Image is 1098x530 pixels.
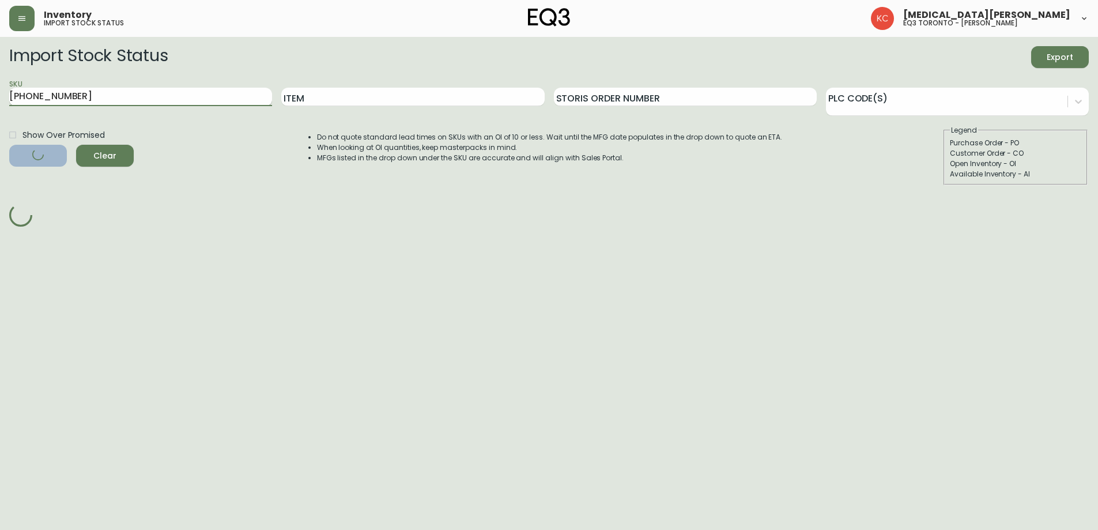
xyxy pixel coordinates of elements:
span: [MEDICAL_DATA][PERSON_NAME] [903,10,1070,20]
legend: Legend [950,125,978,136]
span: Export [1040,50,1080,65]
button: Export [1031,46,1089,68]
span: Inventory [44,10,92,20]
h5: import stock status [44,20,124,27]
li: MFGs listed in the drop down under the SKU are accurate and will align with Sales Portal. [317,153,783,163]
div: Purchase Order - PO [950,138,1081,148]
img: 6487344ffbf0e7f3b216948508909409 [871,7,894,30]
h5: eq3 toronto - [PERSON_NAME] [903,20,1018,27]
span: Clear [85,149,124,163]
li: Do not quote standard lead times on SKUs with an OI of 10 or less. Wait until the MFG date popula... [317,132,783,142]
div: Available Inventory - AI [950,169,1081,179]
li: When looking at OI quantities, keep masterpacks in mind. [317,142,783,153]
img: logo [528,8,571,27]
h2: Import Stock Status [9,46,168,68]
span: Show Over Promised [22,129,105,141]
div: Customer Order - CO [950,148,1081,159]
button: Clear [76,145,134,167]
div: Open Inventory - OI [950,159,1081,169]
